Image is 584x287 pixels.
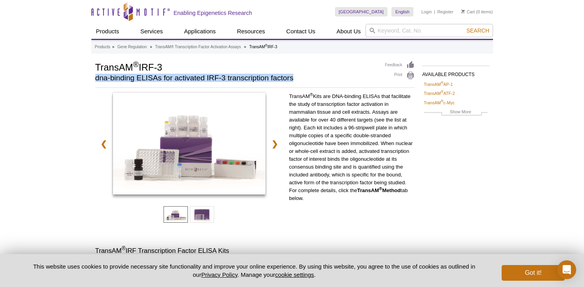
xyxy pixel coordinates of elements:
li: TransAM IRF-3 [249,45,277,49]
a: English [391,7,413,16]
a: Products [91,24,124,39]
li: (0 items) [461,7,493,16]
sup: ® [122,245,126,252]
a: TransAM®c-Myc [424,99,455,106]
p: TransAM Kits are DNA-binding ELISAs that facilitate the study of transcription factor activation ... [289,93,415,202]
h1: TransAM IRF-3 [95,61,377,73]
li: » [150,45,152,49]
a: Products [95,44,110,51]
button: cookie settings [275,271,314,278]
a: Applications [179,24,220,39]
a: ❯ [266,135,283,153]
button: Search [464,27,491,34]
a: About Us [332,24,366,39]
h2: dna-binding ELISAs for activated IRF-3 transcription factors [95,74,377,82]
a: TransAM®ATF-2 [424,90,455,97]
a: Register [437,9,453,15]
h2: Enabling Epigenetics Research [174,9,252,16]
li: » [112,45,115,49]
strong: TransAM Method [357,187,401,193]
a: Login [421,9,432,15]
p: This website uses cookies to provide necessary site functionality and improve your online experie... [20,262,489,279]
a: ❮ [95,135,112,153]
input: Keyword, Cat. No. [366,24,493,37]
h2: AVAILABLE PRODUCTS [422,65,489,80]
a: TransAM®AP-1 [424,81,453,88]
a: Gene Regulation [117,44,147,51]
sup: ® [441,99,444,103]
img: TransAM IRF-3 Kit [113,93,266,194]
a: Services [136,24,168,39]
a: [GEOGRAPHIC_DATA] [335,7,388,16]
a: Show More [424,108,488,117]
li: | [434,7,435,16]
sup: ® [441,81,444,85]
sup: ® [379,186,382,191]
div: Open Intercom Messenger [557,260,576,279]
li: » [244,45,246,49]
a: TransAM® Transcription Factor Activation Assays [155,44,241,51]
sup: ® [310,92,313,97]
a: Cart [461,9,475,15]
sup: ® [265,44,267,47]
a: Feedback [385,61,415,69]
h3: TransAM IRF Transcription Factor ELISA Kits [95,246,415,256]
a: Privacy Policy [201,271,237,278]
a: Contact Us [282,24,320,39]
a: TransAM IRF-3 Kit [113,93,266,197]
img: Your Cart [461,9,465,13]
button: Got it! [502,265,564,281]
a: Print [385,71,415,80]
a: Resources [232,24,270,39]
span: Search [466,27,489,34]
sup: ® [133,60,139,69]
sup: ® [441,90,444,94]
